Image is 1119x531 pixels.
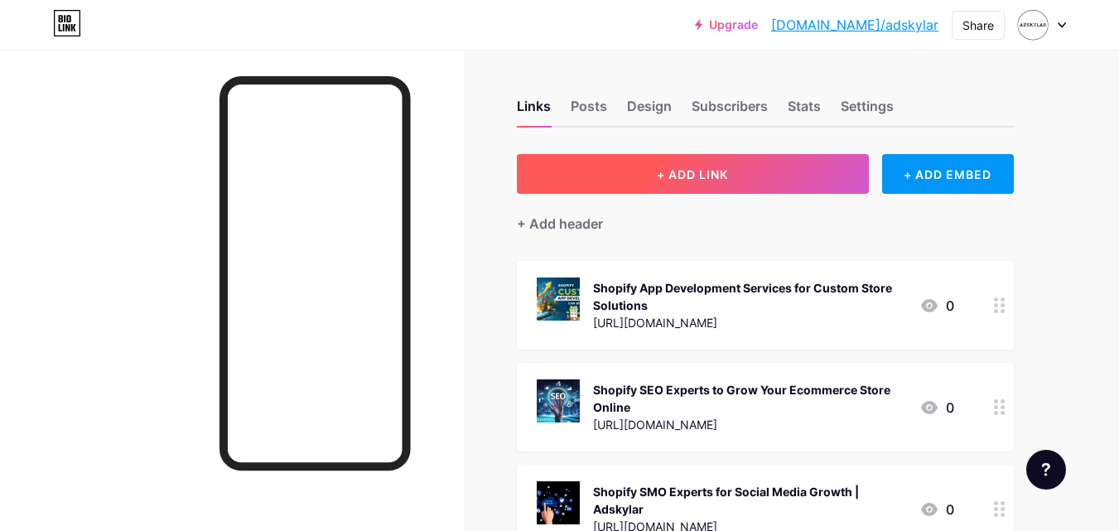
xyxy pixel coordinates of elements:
div: Stats [788,96,821,126]
div: 0 [919,500,954,519]
div: Design [627,96,672,126]
div: Share [962,17,994,34]
div: Shopify SMO Experts for Social Media Growth | Adskylar [593,483,906,518]
div: Links [517,96,551,126]
div: [URL][DOMAIN_NAME] [593,416,906,433]
a: [DOMAIN_NAME]/adskylar [771,15,938,35]
img: adskylar [1017,9,1049,41]
a: Upgrade [695,18,758,31]
div: [URL][DOMAIN_NAME] [593,314,906,331]
div: 0 [919,398,954,418]
img: Shopify App Development Services for Custom Store Solutions [537,278,580,321]
div: Shopify SEO Experts to Grow Your Ecommerce Store Online [593,381,906,416]
button: + ADD LINK [517,154,869,194]
div: + ADD EMBED [882,154,1014,194]
span: + ADD LINK [657,167,728,181]
div: Subscribers [692,96,768,126]
div: Shopify App Development Services for Custom Store Solutions [593,279,906,314]
div: Settings [841,96,894,126]
div: + Add header [517,214,603,234]
div: 0 [919,296,954,316]
div: Posts [571,96,607,126]
img: Shopify SEO Experts to Grow Your Ecommerce Store Online [537,379,580,422]
img: Shopify SMO Experts for Social Media Growth | Adskylar [537,481,580,524]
